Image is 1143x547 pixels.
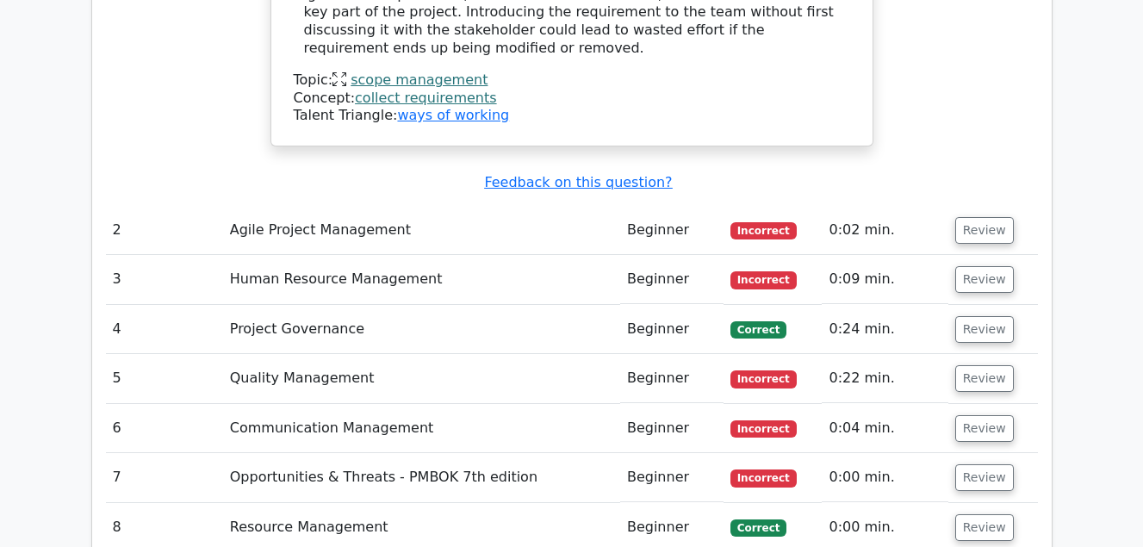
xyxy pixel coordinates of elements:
[730,420,797,438] span: Incorrect
[730,469,797,487] span: Incorrect
[106,404,223,453] td: 6
[955,415,1014,442] button: Review
[730,321,786,339] span: Correct
[351,71,488,88] a: scope management
[106,206,223,255] td: 2
[106,354,223,403] td: 5
[822,206,947,255] td: 0:02 min.
[294,71,850,125] div: Talent Triangle:
[294,90,850,108] div: Concept:
[730,370,797,388] span: Incorrect
[730,519,786,537] span: Correct
[294,71,850,90] div: Topic:
[620,305,724,354] td: Beginner
[730,271,797,289] span: Incorrect
[955,464,1014,491] button: Review
[106,255,223,304] td: 3
[620,255,724,304] td: Beginner
[955,514,1014,541] button: Review
[397,107,509,123] a: ways of working
[620,354,724,403] td: Beginner
[620,453,724,502] td: Beginner
[822,305,947,354] td: 0:24 min.
[955,217,1014,244] button: Review
[822,404,947,453] td: 0:04 min.
[955,266,1014,293] button: Review
[355,90,497,106] a: collect requirements
[223,404,620,453] td: Communication Management
[822,354,947,403] td: 0:22 min.
[620,206,724,255] td: Beginner
[484,174,672,190] a: Feedback on this question?
[822,255,947,304] td: 0:09 min.
[223,206,620,255] td: Agile Project Management
[223,354,620,403] td: Quality Management
[730,222,797,239] span: Incorrect
[822,453,947,502] td: 0:00 min.
[223,453,620,502] td: Opportunities & Threats - PMBOK 7th edition
[955,365,1014,392] button: Review
[955,316,1014,343] button: Review
[106,453,223,502] td: 7
[620,404,724,453] td: Beginner
[223,255,620,304] td: Human Resource Management
[223,305,620,354] td: Project Governance
[106,305,223,354] td: 4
